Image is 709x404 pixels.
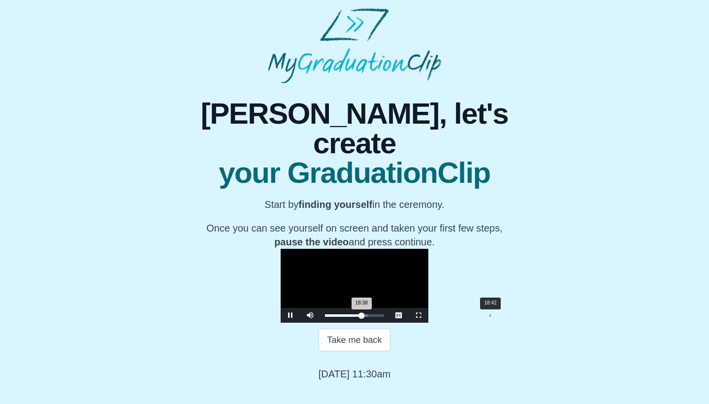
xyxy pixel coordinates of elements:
[177,158,532,188] span: your GraduationClip
[268,8,441,83] img: MyGraduationClip
[274,236,349,247] b: pause the video
[298,199,372,210] b: finding yourself
[300,308,320,323] button: Mute
[319,329,390,351] button: Take me back
[177,221,532,249] p: Once you can see yourself on screen and taken your first few steps, and press continue.
[281,308,300,323] button: Pause
[389,308,409,323] button: Captions
[409,308,428,323] button: Fullscreen
[325,314,384,317] div: Progress Bar
[177,99,532,158] span: [PERSON_NAME], let's create
[177,198,532,211] p: Start by in the ceremony.
[281,249,428,323] div: Video Player
[319,367,390,381] p: [DATE] 11:30am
